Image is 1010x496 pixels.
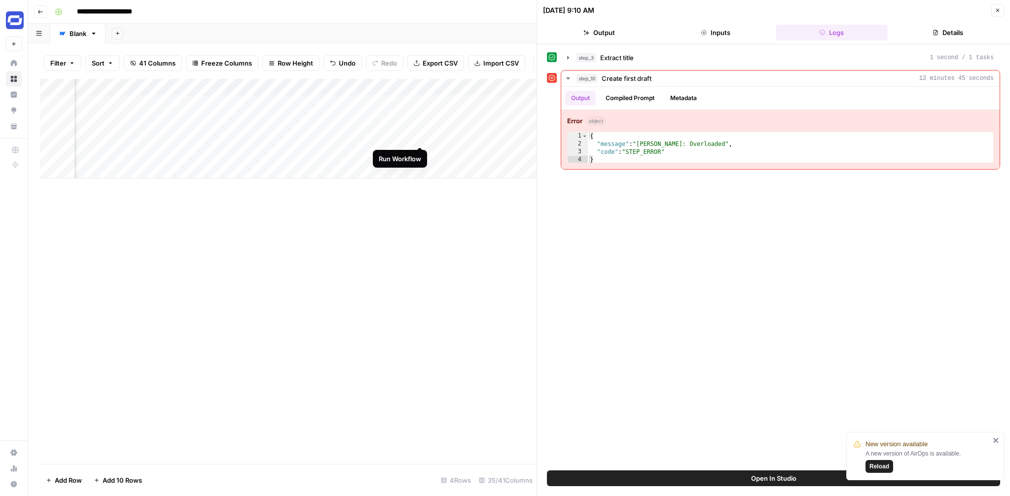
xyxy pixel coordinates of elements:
[6,11,24,29] img: Synthesia Logo
[576,53,596,63] span: step_3
[567,116,582,126] strong: Error
[423,58,458,68] span: Export CSV
[85,55,120,71] button: Sort
[664,91,703,106] button: Metadata
[568,140,588,148] div: 2
[103,475,142,485] span: Add 10 Rows
[50,24,106,43] a: Blank
[379,154,421,164] div: Run Workflow
[543,25,655,40] button: Output
[568,156,588,164] div: 4
[6,461,22,476] a: Usage
[124,55,182,71] button: 41 Columns
[407,55,464,71] button: Export CSV
[600,53,634,63] span: Extract title
[6,445,22,461] a: Settings
[6,118,22,134] a: Your Data
[437,472,475,488] div: 4 Rows
[50,58,66,68] span: Filter
[993,436,1000,444] button: close
[866,449,990,473] div: A new version of AirOps is available.
[776,25,888,40] button: Logs
[475,472,537,488] div: 35/41 Columns
[561,50,1000,66] button: 1 second / 1 tasks
[381,58,397,68] span: Redo
[262,55,320,71] button: Row Height
[40,472,88,488] button: Add Row
[324,55,362,71] button: Undo
[70,29,86,38] div: Blank
[543,5,594,15] div: [DATE] 9:10 AM
[576,73,598,83] span: step_10
[869,462,889,471] span: Reload
[568,148,588,156] div: 3
[6,87,22,103] a: Insights
[88,472,148,488] button: Add 10 Rows
[92,58,105,68] span: Sort
[278,58,313,68] span: Row Height
[55,475,82,485] span: Add Row
[659,25,772,40] button: Inputs
[568,132,588,140] div: 1
[866,439,928,449] span: New version available
[366,55,403,71] button: Redo
[582,132,587,140] span: Toggle code folding, rows 1 through 4
[339,58,356,68] span: Undo
[561,71,1000,86] button: 12 minutes 45 seconds
[201,58,252,68] span: Freeze Columns
[44,55,81,71] button: Filter
[186,55,258,71] button: Freeze Columns
[586,116,606,125] span: object
[483,58,519,68] span: Import CSV
[561,87,1000,169] div: 12 minutes 45 seconds
[139,58,176,68] span: 41 Columns
[600,91,660,106] button: Compiled Prompt
[565,91,596,106] button: Output
[602,73,651,83] span: Create first draft
[468,55,525,71] button: Import CSV
[866,460,893,473] button: Reload
[930,53,994,62] span: 1 second / 1 tasks
[6,8,22,33] button: Workspace: Synthesia
[751,473,796,483] span: Open In Studio
[6,71,22,87] a: Browse
[6,476,22,492] button: Help + Support
[919,74,994,83] span: 12 minutes 45 seconds
[547,470,1000,486] button: Open In Studio
[892,25,1004,40] button: Details
[6,103,22,118] a: Opportunities
[6,55,22,71] a: Home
